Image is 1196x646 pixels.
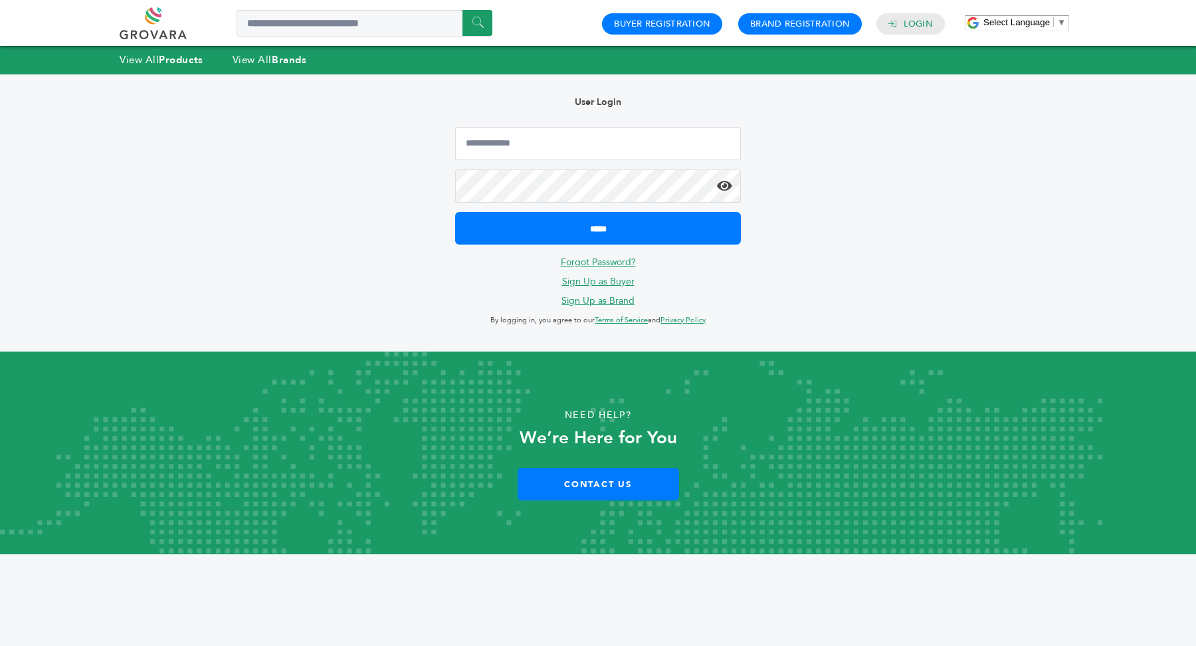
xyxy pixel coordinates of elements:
[455,127,741,160] input: Email Address
[904,18,933,30] a: Login
[660,315,706,325] a: Privacy Policy
[983,17,1066,27] a: Select Language​
[120,53,203,66] a: View AllProducts
[60,405,1136,425] p: Need Help?
[595,315,648,325] a: Terms of Service
[575,96,621,108] b: User Login
[983,17,1050,27] span: Select Language
[455,169,741,203] input: Password
[159,53,203,66] strong: Products
[520,426,677,450] strong: We’re Here for You
[1057,17,1066,27] span: ▼
[237,10,492,37] input: Search a product or brand...
[750,18,850,30] a: Brand Registration
[233,53,307,66] a: View AllBrands
[561,256,636,269] a: Forgot Password?
[455,312,741,328] p: By logging in, you agree to our and
[561,294,635,307] a: Sign Up as Brand
[562,275,635,288] a: Sign Up as Buyer
[272,53,306,66] strong: Brands
[518,468,679,500] a: Contact Us
[614,18,710,30] a: Buyer Registration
